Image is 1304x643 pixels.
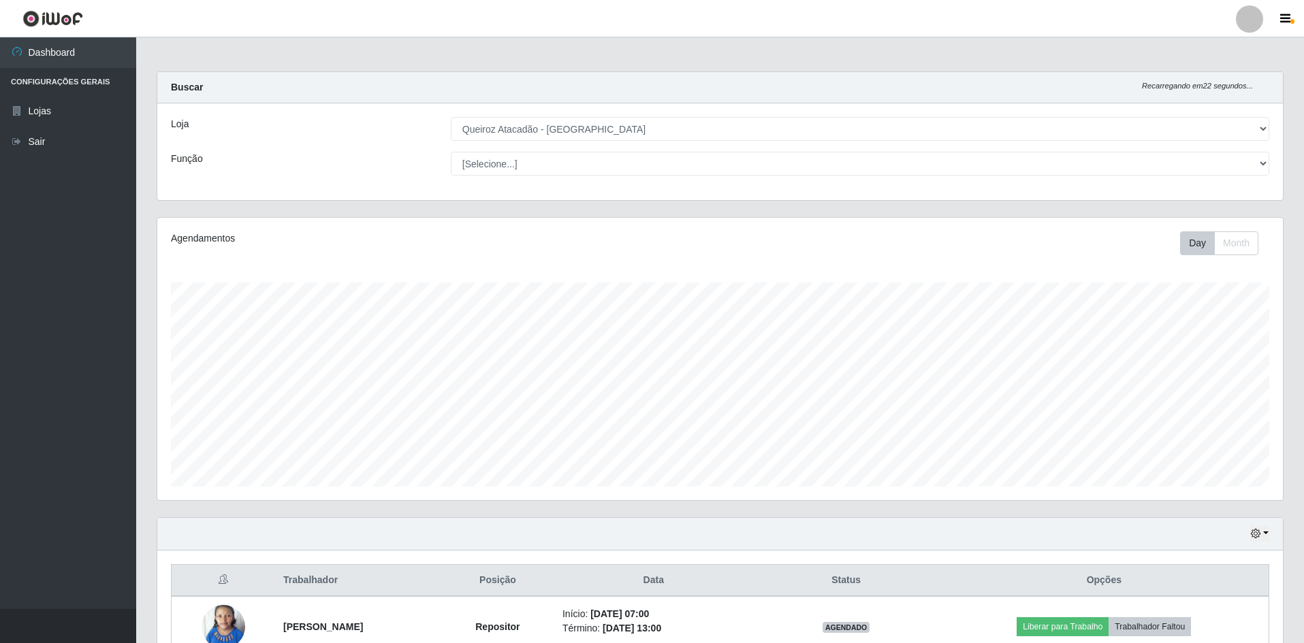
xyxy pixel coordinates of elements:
div: Toolbar with button groups [1180,231,1269,255]
li: Início: [562,607,745,621]
li: Término: [562,621,745,636]
th: Opções [940,565,1269,597]
strong: [PERSON_NAME] [283,621,363,632]
i: Recarregando em 22 segundos... [1142,82,1253,90]
strong: Repositor [475,621,520,632]
div: First group [1180,231,1258,255]
button: Liberar para Trabalho [1017,617,1109,636]
strong: Buscar [171,82,203,93]
time: [DATE] 13:00 [603,623,661,633]
th: Status [753,565,940,597]
button: Trabalhador Faltou [1109,617,1191,636]
label: Loja [171,117,189,131]
div: Agendamentos [171,231,617,246]
span: AGENDADO [823,622,870,633]
label: Função [171,152,203,166]
th: Trabalhador [275,565,441,597]
button: Month [1214,231,1258,255]
button: Day [1180,231,1215,255]
th: Data [554,565,753,597]
th: Posição [441,565,554,597]
time: [DATE] 07:00 [590,608,649,619]
img: CoreUI Logo [22,10,83,27]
